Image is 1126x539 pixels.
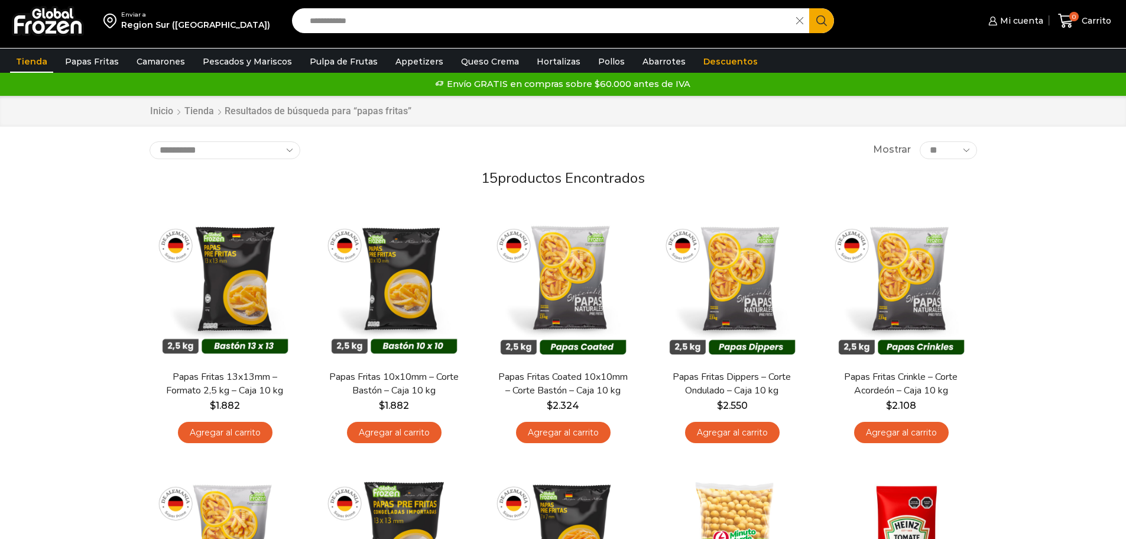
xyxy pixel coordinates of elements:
span: $ [717,400,723,411]
span: $ [886,400,892,411]
a: Agregar al carrito: “Papas Fritas Crinkle - Corte Acordeón - Caja 10 kg” [854,422,949,444]
span: 0 [1069,12,1079,21]
a: Agregar al carrito: “Papas Fritas Dippers - Corte Ondulado - Caja 10 kg” [685,422,780,444]
a: Tienda [184,105,215,118]
a: Camarones [131,50,191,73]
bdi: 1.882 [210,400,240,411]
a: Papas Fritas Dippers – Corte Ondulado – Caja 10 kg [664,370,800,398]
span: productos encontrados [498,169,645,188]
a: Papas Fritas 13x13mm – Formato 2,5 kg – Caja 10 kg [157,370,293,398]
h1: Resultados de búsqueda para “papas fritas” [225,105,411,117]
bdi: 2.108 [886,400,916,411]
button: Search button [809,8,834,33]
a: Mi cuenta [985,9,1043,33]
a: Pulpa de Frutas [304,50,384,73]
a: Abarrotes [637,50,692,73]
a: Hortalizas [531,50,586,73]
a: 0 Carrito [1055,7,1114,35]
nav: Breadcrumb [150,105,411,118]
a: Inicio [150,105,174,118]
a: Papas Fritas 10x10mm – Corte Bastón – Caja 10 kg [326,370,462,398]
bdi: 1.882 [379,400,409,411]
div: Region Sur ([GEOGRAPHIC_DATA]) [121,19,270,31]
span: Carrito [1079,15,1111,27]
a: Pescados y Mariscos [197,50,298,73]
div: Enviar a [121,11,270,19]
select: Pedido de la tienda [150,141,300,159]
bdi: 2.324 [547,400,579,411]
img: address-field-icon.svg [103,11,121,31]
a: Pollos [592,50,631,73]
a: Agregar al carrito: “Papas Fritas 13x13mm - Formato 2,5 kg - Caja 10 kg” [178,422,272,444]
a: Papas Fritas Crinkle – Corte Acordeón – Caja 10 kg [833,370,969,398]
a: Papas Fritas [59,50,125,73]
a: Agregar al carrito: “Papas Fritas Coated 10x10mm - Corte Bastón - Caja 10 kg” [516,422,611,444]
span: 15 [481,169,498,188]
a: Descuentos [697,50,764,73]
span: $ [547,400,553,411]
a: Agregar al carrito: “Papas Fritas 10x10mm - Corte Bastón - Caja 10 kg” [347,422,442,444]
a: Appetizers [390,50,449,73]
span: $ [210,400,216,411]
span: Mi cuenta [997,15,1043,27]
a: Tienda [10,50,53,73]
a: Papas Fritas Coated 10x10mm – Corte Bastón – Caja 10 kg [495,370,631,398]
span: $ [379,400,385,411]
bdi: 2.550 [717,400,748,411]
span: Mostrar [873,143,911,157]
a: Queso Crema [455,50,525,73]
